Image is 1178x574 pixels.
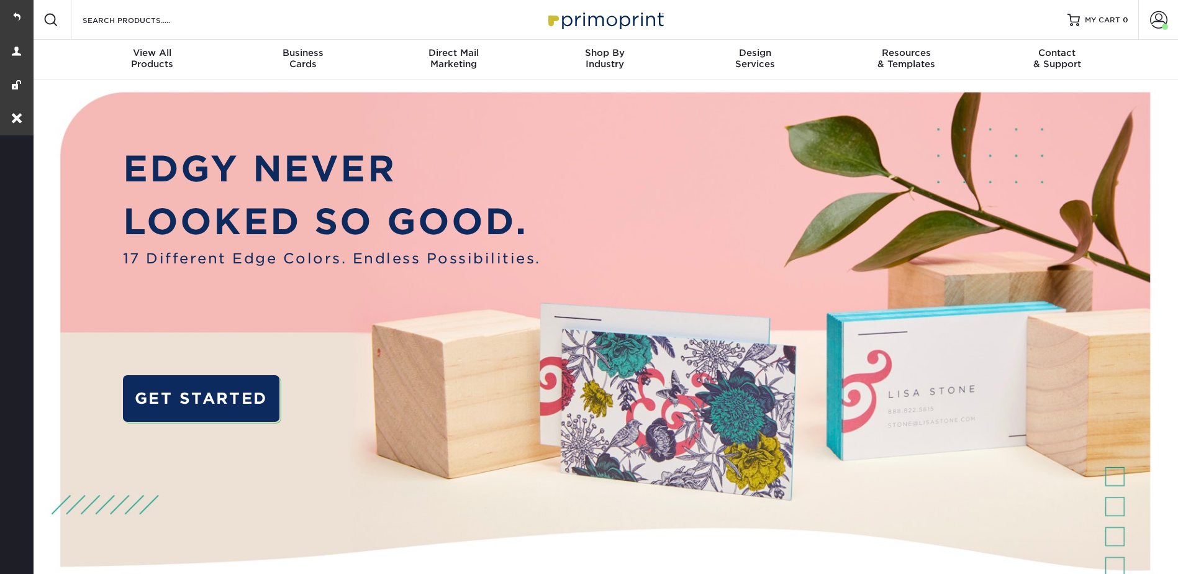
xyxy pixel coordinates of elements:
[77,47,228,58] span: View All
[378,47,529,70] div: Marketing
[680,47,831,58] span: Design
[378,47,529,58] span: Direct Mail
[529,47,680,70] div: Industry
[81,12,202,27] input: SEARCH PRODUCTS.....
[227,47,378,58] span: Business
[982,47,1133,70] div: & Support
[1123,16,1128,24] span: 0
[77,47,228,70] div: Products
[680,40,831,80] a: DesignServices
[831,40,982,80] a: Resources& Templates
[1085,15,1120,25] span: MY CART
[982,40,1133,80] a: Contact& Support
[77,40,228,80] a: View AllProducts
[831,47,982,70] div: & Templates
[529,40,680,80] a: Shop ByIndustry
[227,47,378,70] div: Cards
[378,40,529,80] a: Direct MailMarketing
[680,47,831,70] div: Services
[123,375,279,422] a: GET STARTED
[982,47,1133,58] span: Contact
[123,248,541,269] span: 17 Different Edge Colors. Endless Possibilities.
[543,6,667,33] img: Primoprint
[123,195,541,248] p: LOOKED SO GOOD.
[529,47,680,58] span: Shop By
[831,47,982,58] span: Resources
[227,40,378,80] a: BusinessCards
[123,142,541,195] p: EDGY NEVER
